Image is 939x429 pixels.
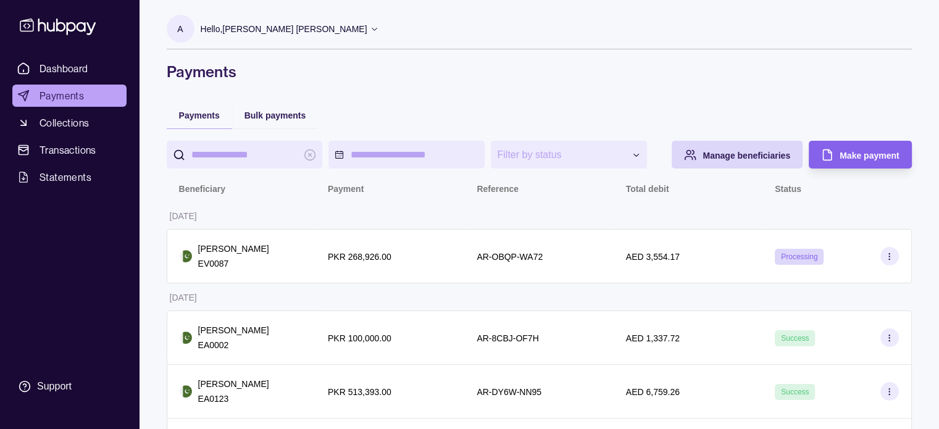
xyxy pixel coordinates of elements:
[244,110,306,120] span: Bulk payments
[328,252,391,262] p: PKR 268,926.00
[781,388,809,396] span: Success
[12,166,127,188] a: Statements
[40,61,88,76] span: Dashboard
[477,184,519,194] p: Reference
[775,184,801,194] p: Status
[201,22,367,36] p: Hello, [PERSON_NAME] [PERSON_NAME]
[191,141,298,169] input: search
[12,85,127,107] a: Payments
[180,385,192,398] img: pk
[177,22,183,36] p: A
[626,184,669,194] p: Total debit
[170,211,197,221] p: [DATE]
[328,184,364,194] p: Payment
[167,62,912,81] h1: Payments
[703,151,790,160] span: Manage beneficiaries
[198,392,269,406] p: EA0123
[40,143,96,157] span: Transactions
[12,139,127,161] a: Transactions
[809,141,911,169] button: Make payment
[198,377,269,391] p: [PERSON_NAME]
[626,252,680,262] p: AED 3,554.17
[477,252,543,262] p: AR-OBQP-WA72
[170,293,197,302] p: [DATE]
[40,115,89,130] span: Collections
[477,333,538,343] p: AR-8CBJ-OF7H
[40,88,84,103] span: Payments
[840,151,899,160] span: Make payment
[198,323,269,337] p: [PERSON_NAME]
[198,242,269,256] p: [PERSON_NAME]
[198,257,269,270] p: EV0087
[180,250,192,262] img: pk
[198,338,269,352] p: EA0002
[328,387,391,397] p: PKR 513,393.00
[180,331,192,344] img: pk
[781,334,809,343] span: Success
[40,170,91,185] span: Statements
[328,333,391,343] p: PKR 100,000.00
[626,387,680,397] p: AED 6,759.26
[781,252,817,261] span: Processing
[179,110,220,120] span: Payments
[12,112,127,134] a: Collections
[12,373,127,399] a: Support
[672,141,803,169] button: Manage beneficiaries
[626,333,680,343] p: AED 1,337.72
[37,380,72,393] div: Support
[179,184,225,194] p: Beneficiary
[477,387,541,397] p: AR-DY6W-NN95
[12,57,127,80] a: Dashboard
